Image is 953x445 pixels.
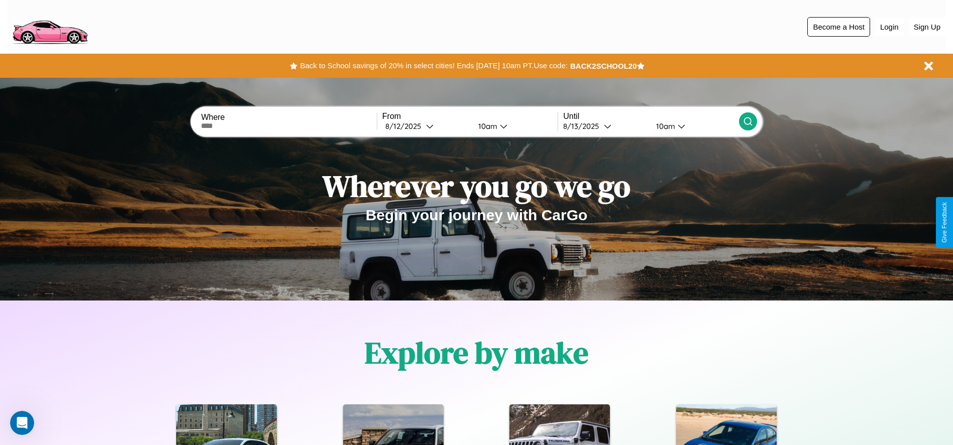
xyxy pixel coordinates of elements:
[570,62,637,70] b: BACK2SCHOOL20
[473,121,500,131] div: 10am
[8,5,92,47] img: logo
[385,121,426,131] div: 8 / 12 / 2025
[941,202,948,243] div: Give Feedback
[648,121,739,131] button: 10am
[807,17,870,37] button: Become a Host
[563,121,604,131] div: 8 / 13 / 2025
[365,332,588,373] h1: Explore by make
[909,18,945,36] button: Sign Up
[10,411,34,435] iframe: Intercom live chat
[297,59,570,73] button: Back to School savings of 20% in select cities! Ends [DATE] 10am PT.Use code:
[382,121,470,131] button: 8/12/2025
[382,112,558,121] label: From
[875,18,904,36] button: Login
[563,112,738,121] label: Until
[651,121,678,131] div: 10am
[470,121,558,131] button: 10am
[201,113,376,122] label: Where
